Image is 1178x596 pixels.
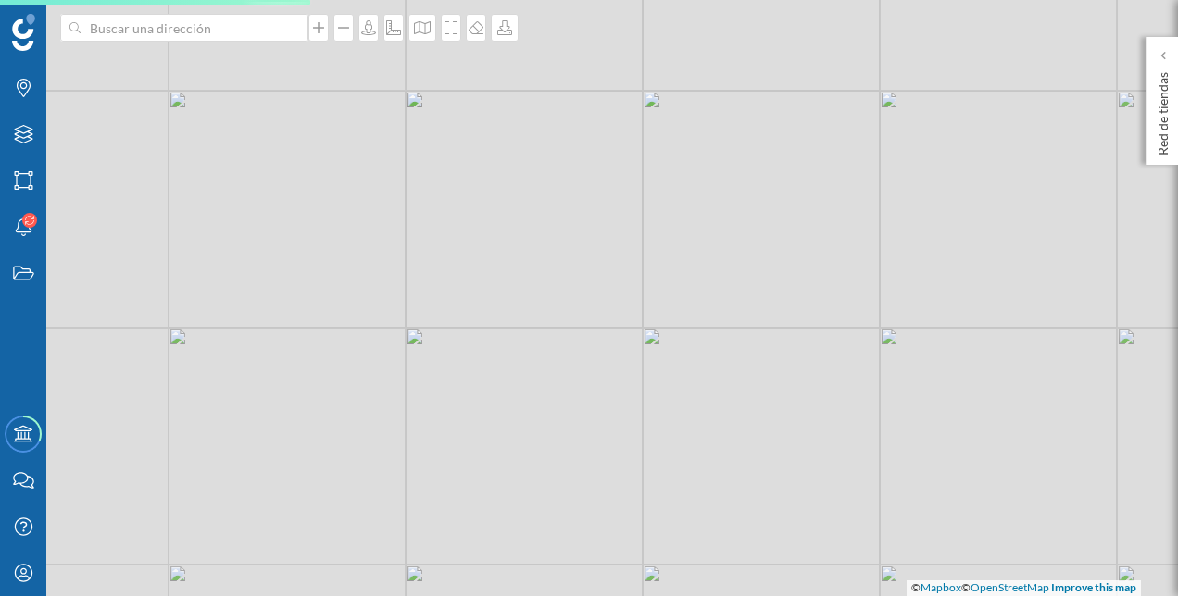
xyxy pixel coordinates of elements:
[921,580,961,594] a: Mapbox
[971,580,1049,594] a: OpenStreetMap
[1051,580,1136,594] a: Improve this map
[907,580,1141,596] div: © ©
[12,14,35,51] img: Geoblink Logo
[1154,65,1172,155] p: Red de tiendas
